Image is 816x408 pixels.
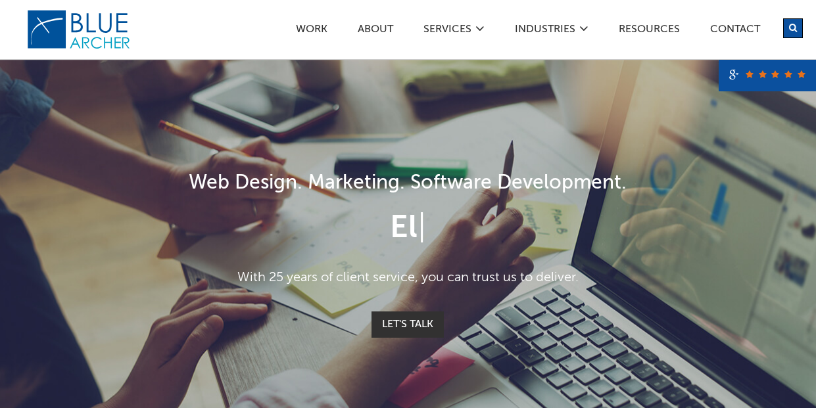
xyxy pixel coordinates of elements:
a: Work [295,24,328,38]
a: ABOUT [357,24,394,38]
a: Contact [709,24,761,38]
a: SERVICES [423,24,472,38]
span: | [418,213,426,244]
span: El [390,213,418,244]
p: With 25 years of client service, you can trust us to deliver. [92,268,724,288]
a: Let's Talk [372,311,444,338]
img: Blue Archer Logo [26,9,132,50]
a: Resources [618,24,681,38]
h1: Web Design. Marketing. Software Development. [92,169,724,198]
a: Industries [514,24,576,38]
